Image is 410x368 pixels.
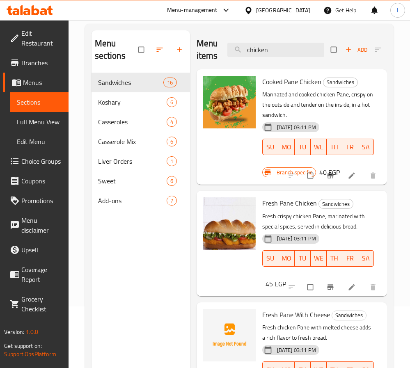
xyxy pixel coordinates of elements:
span: TU [298,252,307,264]
span: Casseroles [98,117,167,127]
button: TU [295,139,310,155]
span: Get support on: [4,341,42,351]
div: Sandwiches16 [92,73,190,92]
span: Edit Menu [17,137,62,146]
button: Branch-specific-item [321,278,341,296]
button: FR [342,139,358,155]
span: 6 [167,98,176,106]
button: TU [295,250,310,267]
span: 6 [167,138,176,146]
span: SU [266,141,275,153]
span: Casserole Mix [98,137,167,146]
span: 7 [167,197,176,205]
p: Marinated and cooked chicken Pane, crispy on the outside and tender on the inside, in a hot sandw... [262,89,374,120]
div: Add-ons7 [92,191,190,210]
button: Branch-specific-item [321,167,341,185]
span: [DATE] 03:11 PM [274,123,319,131]
a: Promotions [3,191,69,210]
span: 6 [167,177,176,185]
span: Add item [343,43,369,56]
a: Upsell [3,240,69,260]
span: I [397,6,398,15]
span: Branches [21,58,62,68]
button: delete [364,167,384,185]
span: 1 [167,158,176,165]
span: Menus [23,78,62,87]
button: SU [262,139,278,155]
img: Fresh Pane With Cheese [203,309,256,361]
button: TH [327,250,342,267]
a: Menu disclaimer [3,210,69,240]
span: Branch specific [273,169,316,176]
div: items [167,196,177,206]
span: SU [266,252,275,264]
span: WE [314,141,323,153]
span: Sandwiches [323,78,357,87]
button: Add [343,43,369,56]
span: 4 [167,118,176,126]
p: Fresh chicken Pane with melted cheese adds a rich flavor to fresh bread. [262,322,374,343]
span: SA [362,141,371,153]
p: Fresh crispy chicken Pane, marinated with special spices, served in delicious bread. [262,211,374,232]
span: Fresh Pane Chicken [262,197,317,209]
div: items [167,137,177,146]
span: Edit Restaurant [21,28,62,48]
span: WE [314,252,323,264]
span: Cooked Pane Chicken [262,75,321,88]
span: Sandwiches [319,199,353,209]
span: TH [330,141,339,153]
div: items [167,97,177,107]
span: Sweet [98,176,167,186]
a: Sections [10,92,69,112]
button: FR [342,250,358,267]
span: Koshary [98,97,167,107]
img: Fresh Pane Chicken [203,197,256,250]
span: Version: [4,327,24,337]
span: Select to update [302,279,320,295]
span: Sections [17,97,62,107]
button: TH [327,139,342,155]
span: TH [330,252,339,264]
span: MO [282,252,291,264]
span: Add-ons [98,196,167,206]
div: Liver Orders1 [92,151,190,171]
button: SU [262,250,278,267]
span: Full Menu View [17,117,62,127]
span: Fresh Pane With Cheese [262,309,330,321]
span: 16 [164,79,176,87]
span: FR [346,252,355,264]
button: MO [278,139,295,155]
span: SA [362,252,371,264]
button: Add section [170,41,190,59]
h6: 45 EGP [266,278,286,290]
nav: Menu sections [92,69,190,214]
span: Grocery Checklist [21,294,62,314]
span: [DATE] 03:11 PM [274,346,319,354]
span: Choice Groups [21,156,62,166]
a: Edit menu item [348,171,357,180]
button: WE [311,250,327,267]
div: Sandwiches [332,311,366,320]
a: Coupons [3,171,69,191]
span: Coverage Report [21,265,62,284]
button: WE [311,139,327,155]
span: Promotions [21,196,62,206]
div: items [163,78,176,87]
a: Support.OpsPlatform [4,349,56,359]
div: items [167,156,177,166]
a: Choice Groups [3,151,69,171]
div: Menu-management [167,5,218,15]
div: Sweet6 [92,171,190,191]
span: Liver Orders [98,156,167,166]
span: [DATE] 03:11 PM [274,235,319,242]
a: Edit Menu [10,132,69,151]
span: Select section first [369,43,405,56]
a: Grocery Checklist [3,289,69,319]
